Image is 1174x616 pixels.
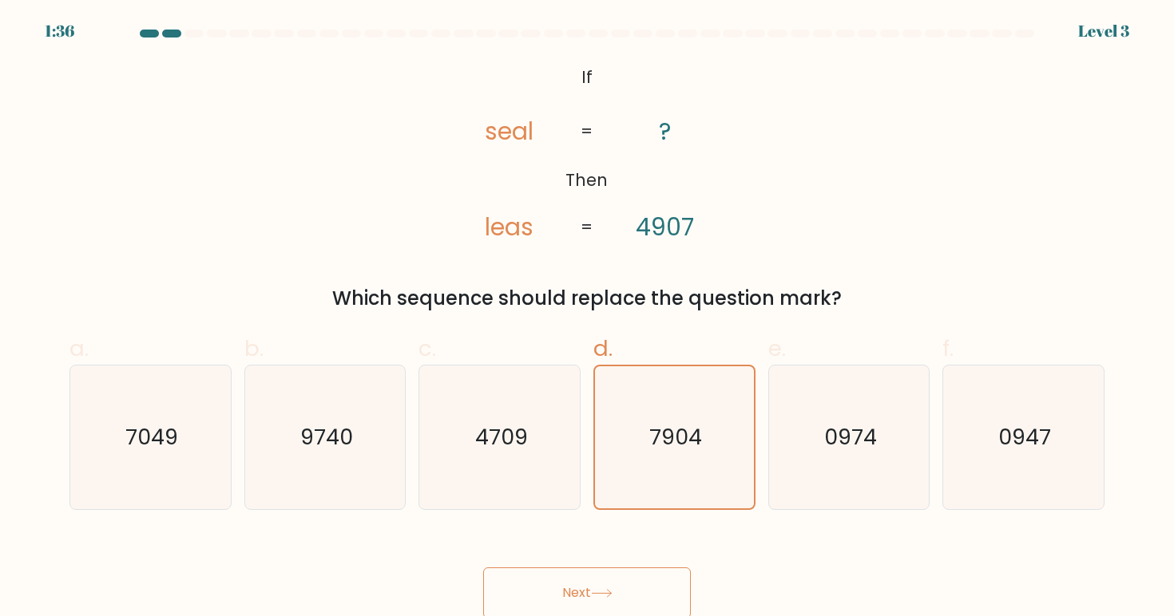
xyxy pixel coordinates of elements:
[565,168,608,192] tspan: Then
[942,333,954,364] span: f.
[1078,19,1129,43] div: Level 3
[649,422,702,452] text: 7904
[485,210,533,244] tspan: leas
[593,333,613,364] span: d.
[768,333,786,364] span: e.
[581,215,593,239] tspan: =
[824,422,877,452] text: 0974
[125,422,178,452] text: 7049
[69,333,89,364] span: a.
[636,210,694,244] tspan: 4907
[474,422,527,452] text: 4709
[581,65,593,89] tspan: If
[418,333,436,364] span: c.
[998,422,1051,452] text: 0947
[300,422,353,452] text: 9740
[244,333,264,364] span: b.
[659,114,671,148] tspan: ?
[581,120,593,143] tspan: =
[45,19,74,43] div: 1:36
[485,114,533,148] tspan: seal
[437,61,737,246] svg: @import url('[URL][DOMAIN_NAME]);
[79,284,1095,313] div: Which sequence should replace the question mark?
